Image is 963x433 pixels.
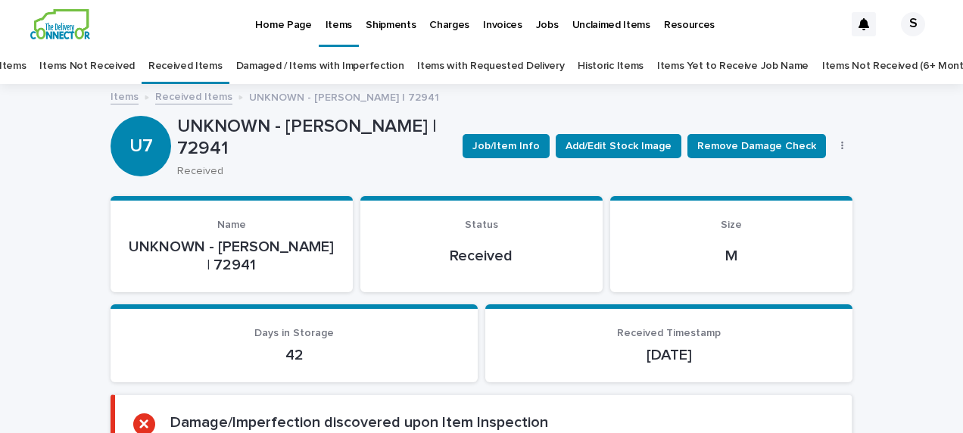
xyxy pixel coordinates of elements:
[687,134,826,158] button: Remove Damage Check
[657,48,809,84] a: Items Yet to Receive Job Name
[39,48,134,84] a: Items Not Received
[417,48,564,84] a: Items with Requested Delivery
[465,220,498,230] span: Status
[578,48,644,84] a: Historic Items
[472,139,540,154] span: Job/Item Info
[503,346,834,364] p: [DATE]
[217,220,246,230] span: Name
[30,9,90,39] img: aCWQmA6OSGG0Kwt8cj3c
[697,139,816,154] span: Remove Damage Check
[721,220,742,230] span: Size
[463,134,550,158] button: Job/Item Info
[617,328,721,338] span: Received Timestamp
[129,238,335,274] p: UNKNOWN - [PERSON_NAME] | 72941
[254,328,334,338] span: Days in Storage
[236,48,404,84] a: Damaged / Items with Imperfection
[566,139,672,154] span: Add/Edit Stock Image
[111,74,171,157] div: U7
[901,12,925,36] div: S
[556,134,681,158] button: Add/Edit Stock Image
[379,247,584,265] p: Received
[177,165,444,178] p: Received
[155,87,232,104] a: Received Items
[129,346,460,364] p: 42
[148,48,223,84] a: Received Items
[249,88,439,104] p: UNKNOWN - [PERSON_NAME] | 72941
[177,116,450,160] p: UNKNOWN - [PERSON_NAME] | 72941
[170,413,548,431] h2: Damage/Imperfection discovered upon Item Inspection
[628,247,834,265] p: M
[111,87,139,104] a: Items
